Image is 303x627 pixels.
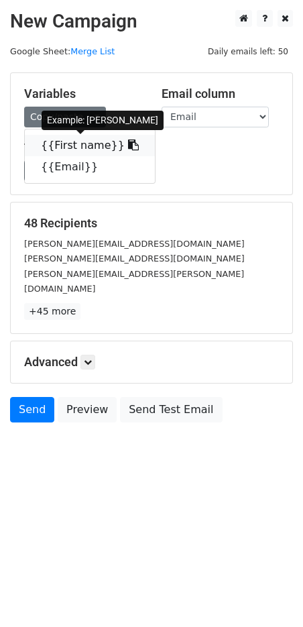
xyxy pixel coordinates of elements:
h5: Advanced [24,355,279,369]
small: [PERSON_NAME][EMAIL_ADDRESS][PERSON_NAME][DOMAIN_NAME] [24,269,244,294]
a: Merge List [70,46,115,56]
a: Send Test Email [120,397,222,422]
h5: Variables [24,87,141,101]
small: [PERSON_NAME][EMAIL_ADDRESS][DOMAIN_NAME] [24,253,245,264]
h5: 48 Recipients [24,216,279,231]
a: {{First name}} [25,135,155,156]
a: Daily emails left: 50 [203,46,293,56]
a: Send [10,397,54,422]
div: Example: [PERSON_NAME] [42,111,164,130]
iframe: Chat Widget [236,563,303,627]
a: {{Email}} [25,156,155,178]
h2: New Campaign [10,10,293,33]
small: [PERSON_NAME][EMAIL_ADDRESS][DOMAIN_NAME] [24,239,245,249]
a: Preview [58,397,117,422]
h5: Email column [162,87,279,101]
a: Copy/paste... [24,107,106,127]
span: Daily emails left: 50 [203,44,293,59]
a: +45 more [24,303,80,320]
small: Google Sheet: [10,46,115,56]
